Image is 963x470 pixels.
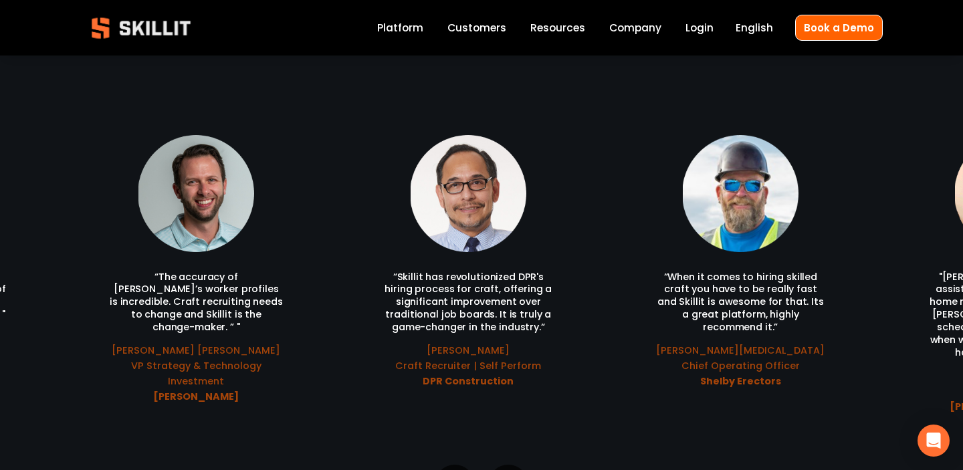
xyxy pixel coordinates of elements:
a: Customers [447,19,506,37]
div: language picker [736,19,773,37]
div: Open Intercom Messenger [918,425,950,457]
a: Book a Demo [795,15,883,41]
span: Resources [530,20,585,35]
span: English [736,20,773,35]
a: folder dropdown [530,19,585,37]
a: Platform [377,19,423,37]
a: Login [685,19,714,37]
a: Company [609,19,661,37]
img: Skillit [80,8,202,48]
